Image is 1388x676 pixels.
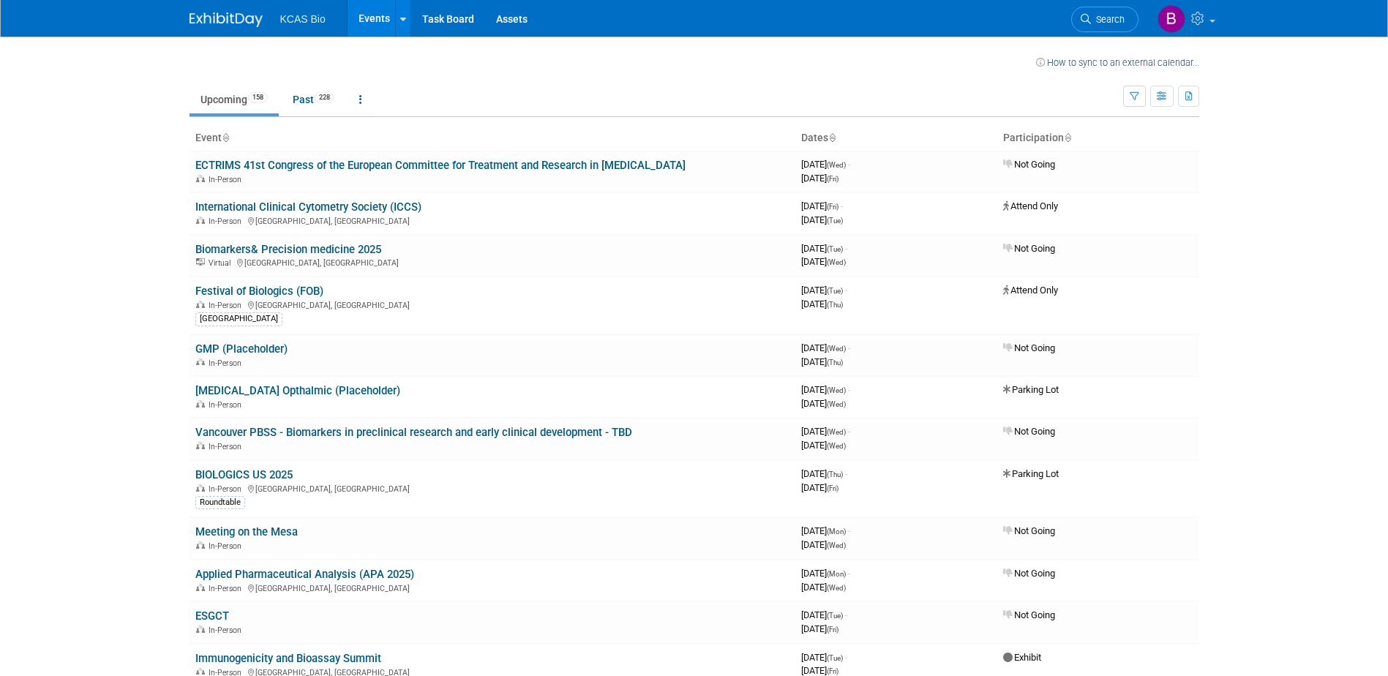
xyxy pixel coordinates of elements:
a: International Clinical Cytometry Society (ICCS) [195,200,421,214]
span: [DATE] [801,200,843,211]
span: - [848,384,850,395]
a: BIOLOGICS US 2025 [195,468,293,481]
img: ExhibitDay [190,12,263,27]
span: (Fri) [827,626,839,634]
a: Vancouver PBSS - Biomarkers in preclinical research and early clinical development - TBD [195,426,632,439]
span: [DATE] [801,342,850,353]
span: (Thu) [827,470,843,478]
span: [DATE] [801,440,846,451]
img: In-Person Event [196,626,205,633]
a: GMP (Placeholder) [195,342,288,356]
img: Breanna Fowler [1158,5,1185,33]
a: Immunogenicity and Bioassay Summit [195,652,381,665]
span: [DATE] [801,623,839,634]
span: (Tue) [827,612,843,620]
span: In-Person [209,541,246,551]
span: [DATE] [801,539,846,550]
span: Parking Lot [1003,468,1059,479]
span: Attend Only [1003,285,1058,296]
img: In-Person Event [196,301,205,308]
span: (Mon) [827,527,846,536]
div: Roundtable [195,496,245,509]
span: [DATE] [801,652,847,663]
a: ESGCT [195,609,229,623]
th: Event [190,126,795,151]
span: [DATE] [801,173,839,184]
span: 158 [248,92,268,103]
a: Applied Pharmaceutical Analysis (APA 2025) [195,568,414,581]
a: Sort by Start Date [828,132,836,143]
span: [DATE] [801,243,847,254]
img: In-Person Event [196,217,205,224]
span: [DATE] [801,356,843,367]
span: Search [1091,14,1125,25]
span: [DATE] [801,398,846,409]
span: Parking Lot [1003,384,1059,395]
th: Dates [795,126,997,151]
span: [DATE] [801,665,839,676]
span: (Wed) [827,258,846,266]
span: [DATE] [801,298,843,309]
span: (Wed) [827,386,846,394]
span: In-Person [209,358,246,368]
a: Sort by Participation Type [1064,132,1071,143]
span: (Wed) [827,161,846,169]
span: Not Going [1003,568,1055,579]
span: (Tue) [827,654,843,662]
div: [GEOGRAPHIC_DATA], [GEOGRAPHIC_DATA] [195,298,789,310]
img: In-Person Event [196,584,205,591]
span: - [848,568,850,579]
a: [MEDICAL_DATA] Opthalmic (Placeholder) [195,384,400,397]
a: Sort by Event Name [222,132,229,143]
span: (Tue) [827,245,843,253]
span: KCAS Bio [280,13,326,25]
span: - [848,525,850,536]
span: - [845,609,847,620]
span: - [845,285,847,296]
span: [DATE] [801,582,846,593]
span: (Thu) [827,358,843,367]
span: (Fri) [827,484,839,492]
span: (Tue) [827,217,843,225]
span: Not Going [1003,243,1055,254]
img: Virtual Event [196,258,205,266]
span: Attend Only [1003,200,1058,211]
span: - [845,468,847,479]
span: Not Going [1003,525,1055,536]
img: In-Person Event [196,668,205,675]
span: In-Person [209,301,246,310]
a: Festival of Biologics (FOB) [195,285,323,298]
img: In-Person Event [196,400,205,408]
a: Upcoming158 [190,86,279,113]
span: Virtual [209,258,235,268]
span: (Thu) [827,301,843,309]
span: Not Going [1003,426,1055,437]
span: In-Person [209,442,246,451]
span: (Wed) [827,400,846,408]
span: In-Person [209,626,246,635]
a: How to sync to an external calendar... [1036,57,1199,68]
span: [DATE] [801,568,850,579]
img: In-Person Event [196,175,205,182]
span: - [848,426,850,437]
span: In-Person [209,175,246,184]
span: [DATE] [801,159,850,170]
div: [GEOGRAPHIC_DATA], [GEOGRAPHIC_DATA] [195,582,789,593]
span: - [841,200,843,211]
span: - [848,159,850,170]
span: Not Going [1003,609,1055,620]
span: In-Person [209,400,246,410]
span: (Wed) [827,345,846,353]
span: [DATE] [801,384,850,395]
span: (Fri) [827,175,839,183]
span: [DATE] [801,525,850,536]
span: [DATE] [801,285,847,296]
img: In-Person Event [196,358,205,366]
span: - [845,652,847,663]
span: [DATE] [801,426,850,437]
img: In-Person Event [196,541,205,549]
th: Participation [997,126,1199,151]
a: Meeting on the Mesa [195,525,298,538]
a: Biomarkers& Precision medicine 2025 [195,243,381,256]
span: (Mon) [827,570,846,578]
